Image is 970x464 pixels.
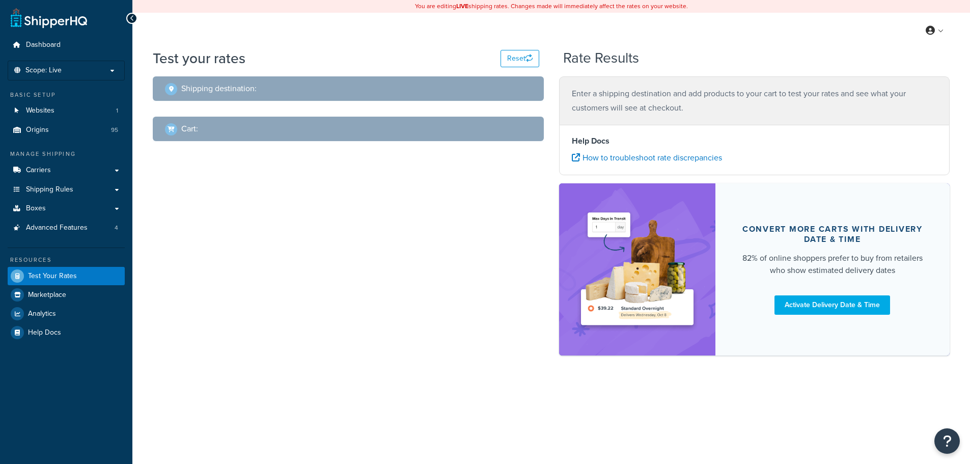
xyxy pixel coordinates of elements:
li: Advanced Features [8,219,125,237]
div: Manage Shipping [8,150,125,158]
div: 82% of online shoppers prefer to buy from retailers who show estimated delivery dates [740,252,926,277]
a: Origins95 [8,121,125,140]
h4: Help Docs [572,135,937,147]
div: Basic Setup [8,91,125,99]
span: Origins [26,126,49,134]
a: Advanced Features4 [8,219,125,237]
b: LIVE [456,2,468,11]
li: Origins [8,121,125,140]
a: Analytics [8,305,125,323]
span: Help Docs [28,329,61,337]
div: Resources [8,256,125,264]
a: Help Docs [8,323,125,342]
span: Test Your Rates [28,272,77,281]
a: How to troubleshoot rate discrepancies [572,152,722,163]
span: Analytics [28,310,56,318]
a: Marketplace [8,286,125,304]
div: Convert more carts with delivery date & time [740,224,926,244]
a: Shipping Rules [8,180,125,199]
a: Websites1 [8,101,125,120]
img: feature-image-ddt-36eae7f7280da8017bfb280eaccd9c446f90b1fe08728e4019434db127062ab4.png [574,199,700,340]
span: 4 [115,224,118,232]
a: Carriers [8,161,125,180]
span: Dashboard [26,41,61,49]
span: Shipping Rules [26,185,73,194]
span: Marketplace [28,291,66,299]
span: 1 [116,106,118,115]
span: Boxes [26,204,46,213]
p: Enter a shipping destination and add products to your cart to test your rates and see what your c... [572,87,937,115]
span: Advanced Features [26,224,88,232]
h2: Cart : [181,124,198,133]
a: Activate Delivery Date & Time [774,295,890,315]
h2: Rate Results [563,50,639,66]
button: Open Resource Center [934,428,960,454]
h1: Test your rates [153,48,245,68]
a: Boxes [8,199,125,218]
span: Websites [26,106,54,115]
span: Carriers [26,166,51,175]
h2: Shipping destination : [181,84,257,93]
li: Websites [8,101,125,120]
a: Dashboard [8,36,125,54]
button: Reset [501,50,539,67]
span: 95 [111,126,118,134]
span: Scope: Live [25,66,62,75]
a: Test Your Rates [8,267,125,285]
